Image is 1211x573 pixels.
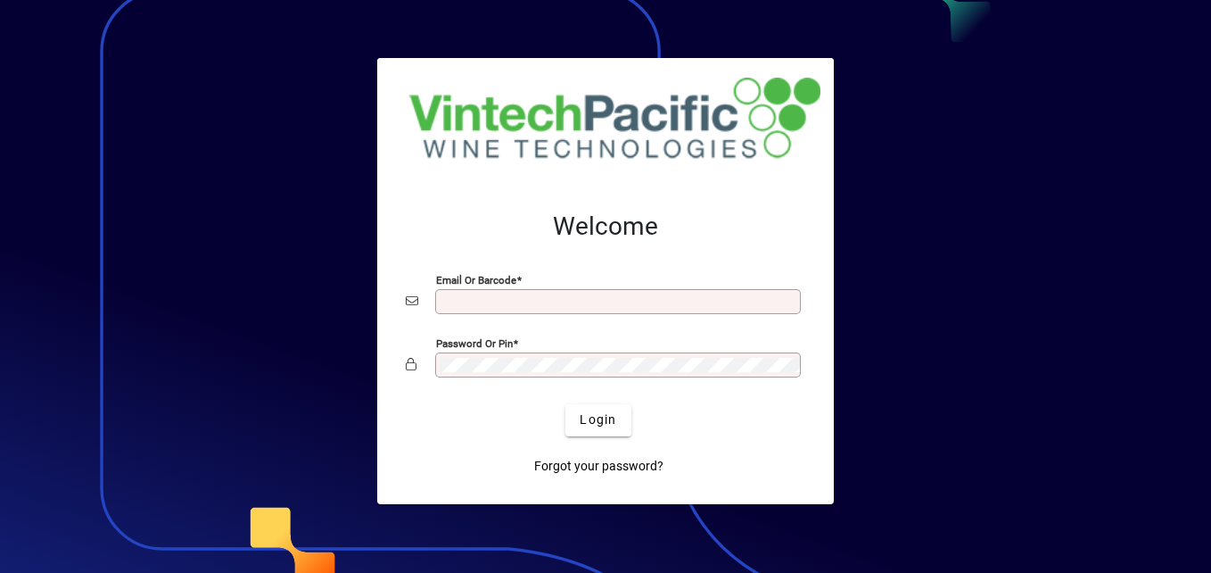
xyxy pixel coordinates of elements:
h2: Welcome [406,212,805,242]
a: Forgot your password? [527,451,671,483]
span: Forgot your password? [534,457,663,476]
mat-label: Password or Pin [436,336,513,349]
mat-label: Email or Barcode [436,273,516,286]
span: Login [580,411,616,429]
button: Login [565,404,630,436]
